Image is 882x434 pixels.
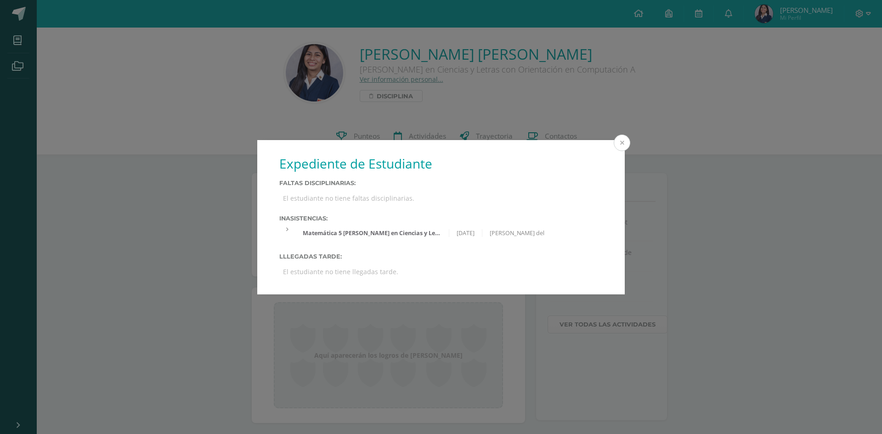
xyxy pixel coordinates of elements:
[279,215,603,222] label: Inasistencias:
[449,229,482,237] div: [DATE]
[279,155,603,172] h1: Expediente de Estudiante
[482,229,552,237] div: [PERSON_NAME] del
[614,135,630,151] button: Close (Esc)
[279,180,603,186] label: Faltas Disciplinarias:
[279,264,603,280] div: El estudiante no tiene llegadas tarde.
[279,190,603,206] div: El estudiante no tiene faltas disciplinarias.
[279,253,603,260] label: Lllegadas tarde:
[295,229,449,237] div: Matemática 5 [PERSON_NAME] en Ciencias y Letras con Orientación en Computación 'A'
